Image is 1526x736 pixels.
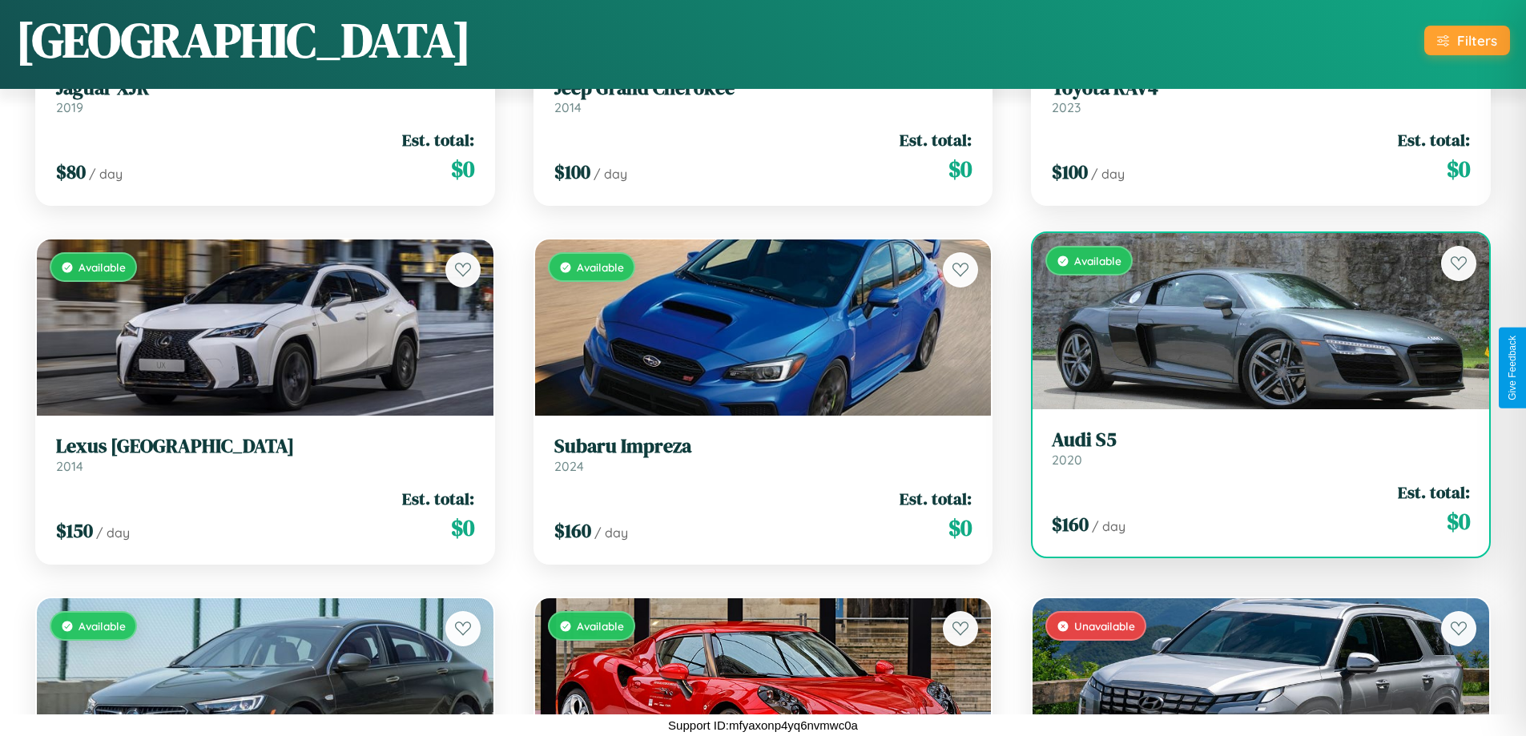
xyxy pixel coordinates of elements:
span: $ 0 [1447,153,1470,185]
span: Est. total: [402,487,474,510]
span: / day [1091,166,1125,182]
p: Support ID: mfyaxonp4yq6nvmwc0a [668,714,858,736]
a: Jaguar XJR2019 [56,77,474,116]
span: $ 0 [948,512,972,544]
h3: Jaguar XJR [56,77,474,100]
span: $ 0 [1447,505,1470,537]
span: / day [1092,518,1125,534]
span: Est. total: [1398,481,1470,504]
a: Lexus [GEOGRAPHIC_DATA]2014 [56,435,474,474]
span: $ 80 [56,159,86,185]
span: $ 0 [451,512,474,544]
button: Filters [1424,26,1510,55]
h3: Lexus [GEOGRAPHIC_DATA] [56,435,474,458]
span: Available [79,260,126,274]
span: 2020 [1052,452,1082,468]
a: Subaru Impreza2024 [554,435,972,474]
span: Available [577,260,624,274]
a: Toyota RAV42023 [1052,77,1470,116]
span: $ 160 [554,517,591,544]
span: 2024 [554,458,584,474]
span: / day [594,525,628,541]
span: 2023 [1052,99,1081,115]
a: Jeep Grand Cherokee2014 [554,77,972,116]
h3: Audi S5 [1052,428,1470,452]
span: Available [79,619,126,633]
h3: Subaru Impreza [554,435,972,458]
a: Audi S52020 [1052,428,1470,468]
span: $ 0 [948,153,972,185]
span: $ 150 [56,517,93,544]
h3: Jeep Grand Cherokee [554,77,972,100]
h3: Toyota RAV4 [1052,77,1470,100]
span: $ 100 [554,159,590,185]
span: / day [96,525,130,541]
span: 2014 [554,99,582,115]
span: 2014 [56,458,83,474]
span: Unavailable [1074,619,1135,633]
div: Filters [1457,32,1497,49]
span: Est. total: [402,128,474,151]
span: Available [577,619,624,633]
span: / day [594,166,627,182]
span: / day [89,166,123,182]
span: $ 100 [1052,159,1088,185]
h1: [GEOGRAPHIC_DATA] [16,7,471,73]
span: Est. total: [900,487,972,510]
span: Est. total: [900,128,972,151]
div: Give Feedback [1507,336,1518,400]
span: 2019 [56,99,83,115]
span: $ 160 [1052,511,1089,537]
span: Est. total: [1398,128,1470,151]
span: $ 0 [451,153,474,185]
span: Available [1074,254,1121,267]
